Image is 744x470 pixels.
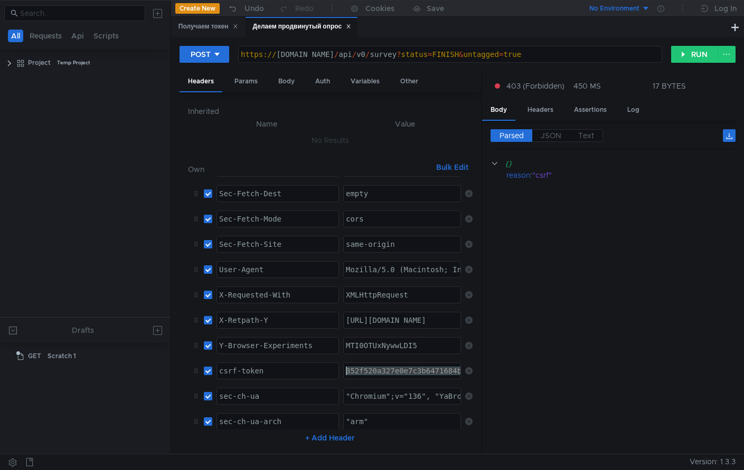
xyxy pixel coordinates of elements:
button: Requests [26,30,65,42]
button: Undo [220,1,271,16]
span: Text [578,131,594,140]
th: Name [196,118,337,130]
button: All [8,30,23,42]
div: reason [506,169,530,181]
div: Auth [307,72,338,91]
div: Получаем токен [178,21,238,32]
span: JSON [541,131,561,140]
div: Делаем продвинутый опрос [253,21,352,32]
button: RUN [671,46,718,63]
button: Bulk Edit [432,161,473,174]
div: Assertions [566,100,615,120]
button: + Add Header [301,431,359,444]
div: 450 MS [573,81,601,91]
h6: Own [188,163,432,176]
span: Parsed [500,131,524,140]
div: Headers [180,72,222,92]
div: Headers [519,100,562,120]
div: Log [619,100,648,120]
div: {} [505,158,721,169]
div: "csrf" [532,169,722,181]
div: Scratch 1 [48,348,76,364]
span: GET [28,348,41,364]
nz-embed-empty: No Results [312,136,349,145]
div: Project [28,55,51,71]
div: Save [427,5,444,12]
button: Redo [271,1,321,16]
span: Version: 1.3.3 [690,454,736,469]
span: 403 (Forbidden) [506,80,564,92]
div: Temp Project [57,55,90,71]
div: Variables [342,72,388,91]
div: Body [482,100,515,121]
div: Cookies [365,2,394,15]
div: : [506,169,736,181]
div: Body [270,72,303,91]
div: 17 BYTES [653,81,686,91]
div: Drafts [72,324,94,337]
div: POST [191,49,211,60]
div: Redo [295,2,314,15]
button: Api [68,30,87,42]
button: Scripts [90,30,122,42]
div: Params [226,72,266,91]
div: No Environment [589,4,639,14]
h6: Inherited [188,105,473,118]
div: Other [392,72,427,91]
input: Search... [20,7,139,19]
div: Undo [244,2,264,15]
button: Create New [175,3,220,14]
th: Value [337,118,473,130]
button: POST [180,46,229,63]
div: Log In [714,2,737,15]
